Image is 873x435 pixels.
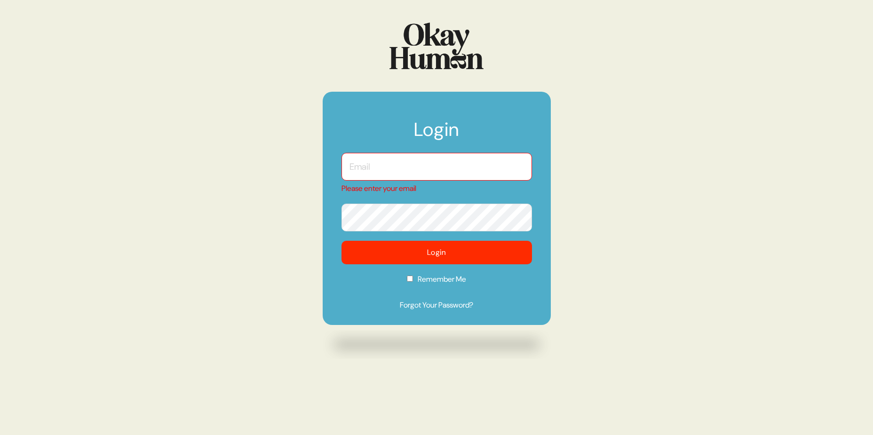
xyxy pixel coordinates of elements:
h1: Login [341,120,532,148]
a: Forgot Your Password? [341,300,532,311]
input: Email [341,153,532,181]
button: Login [341,241,532,264]
div: Please enter your email [341,183,532,194]
img: Logo [389,23,484,69]
input: Remember Me [407,276,413,282]
label: Remember Me [341,274,532,291]
img: Drop shadow [323,330,551,359]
